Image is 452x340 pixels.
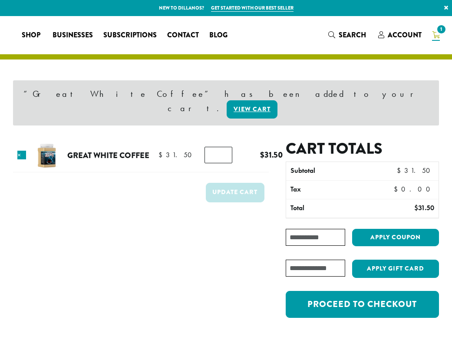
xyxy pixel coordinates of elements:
button: Apply coupon [352,229,439,247]
span: $ [397,166,404,175]
a: Great White Coffee [67,149,149,161]
span: $ [414,203,418,212]
span: Account [388,30,422,40]
span: Blog [209,30,228,41]
h2: Cart totals [286,139,439,158]
bdi: 0.00 [394,185,434,194]
a: Proceed to checkout [286,291,439,318]
span: Contact [167,30,199,41]
div: “Great White Coffee” has been added to your cart. [13,80,439,125]
bdi: 31.50 [158,150,196,159]
a: View cart [227,100,277,119]
th: Total [286,199,378,218]
span: Search [339,30,366,40]
button: Apply Gift Card [352,260,439,278]
span: $ [260,149,264,161]
a: Search [323,28,373,42]
bdi: 31.50 [414,203,434,212]
span: Subscriptions [103,30,157,41]
bdi: 31.50 [260,149,283,161]
th: Subtotal [286,162,378,180]
span: Businesses [53,30,93,41]
span: $ [158,150,166,159]
button: Update cart [206,183,264,202]
img: Great White Coffee [33,142,61,170]
a: Shop [16,28,47,42]
span: $ [394,185,401,194]
th: Tax [286,181,389,199]
a: Remove this item [17,151,26,159]
span: Shop [22,30,40,41]
span: 1 [436,23,447,35]
a: Get started with our best seller [211,4,294,12]
bdi: 31.50 [397,166,434,175]
input: Product quantity [205,147,232,163]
